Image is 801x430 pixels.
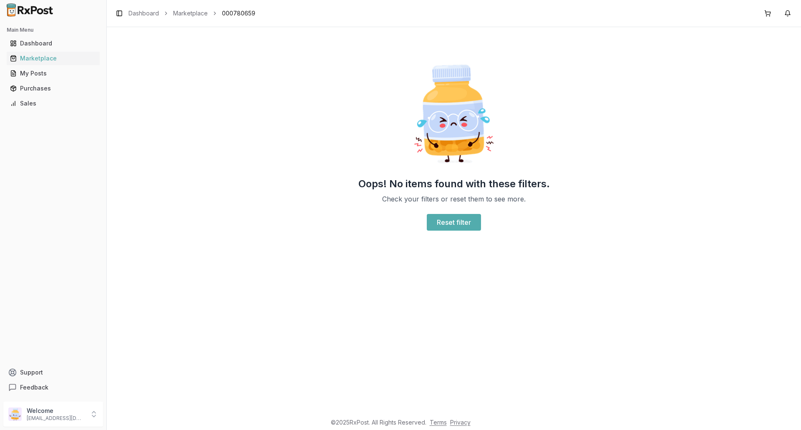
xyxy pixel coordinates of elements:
div: Purchases [10,84,96,93]
button: Purchases [3,82,103,95]
button: Dashboard [3,37,103,50]
a: Privacy [450,419,471,426]
img: Sad Pill Bottle [400,60,507,167]
a: Sales [7,96,100,111]
a: Marketplace [173,9,208,18]
button: Sales [3,97,103,110]
a: My Posts [7,66,100,81]
a: Marketplace [7,51,100,66]
button: Feedback [3,380,103,395]
div: Sales [10,99,96,108]
a: Reset filter [427,214,481,231]
div: Marketplace [10,54,96,63]
a: Purchases [7,81,100,96]
button: My Posts [3,67,103,80]
div: My Posts [10,69,96,78]
div: Dashboard [10,39,96,48]
button: Support [3,365,103,380]
img: User avatar [8,407,22,421]
a: Terms [430,419,447,426]
a: Dashboard [128,9,159,18]
img: RxPost Logo [3,3,57,17]
p: Welcome [27,407,85,415]
h2: Main Menu [7,27,100,33]
a: Dashboard [7,36,100,51]
p: Check your filters or reset them to see more. [382,194,526,204]
h2: Oops! No items found with these filters. [358,177,550,191]
button: Marketplace [3,52,103,65]
p: [EMAIL_ADDRESS][DOMAIN_NAME] [27,415,85,422]
span: Feedback [20,383,48,392]
nav: breadcrumb [128,9,255,18]
span: 000780659 [222,9,255,18]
